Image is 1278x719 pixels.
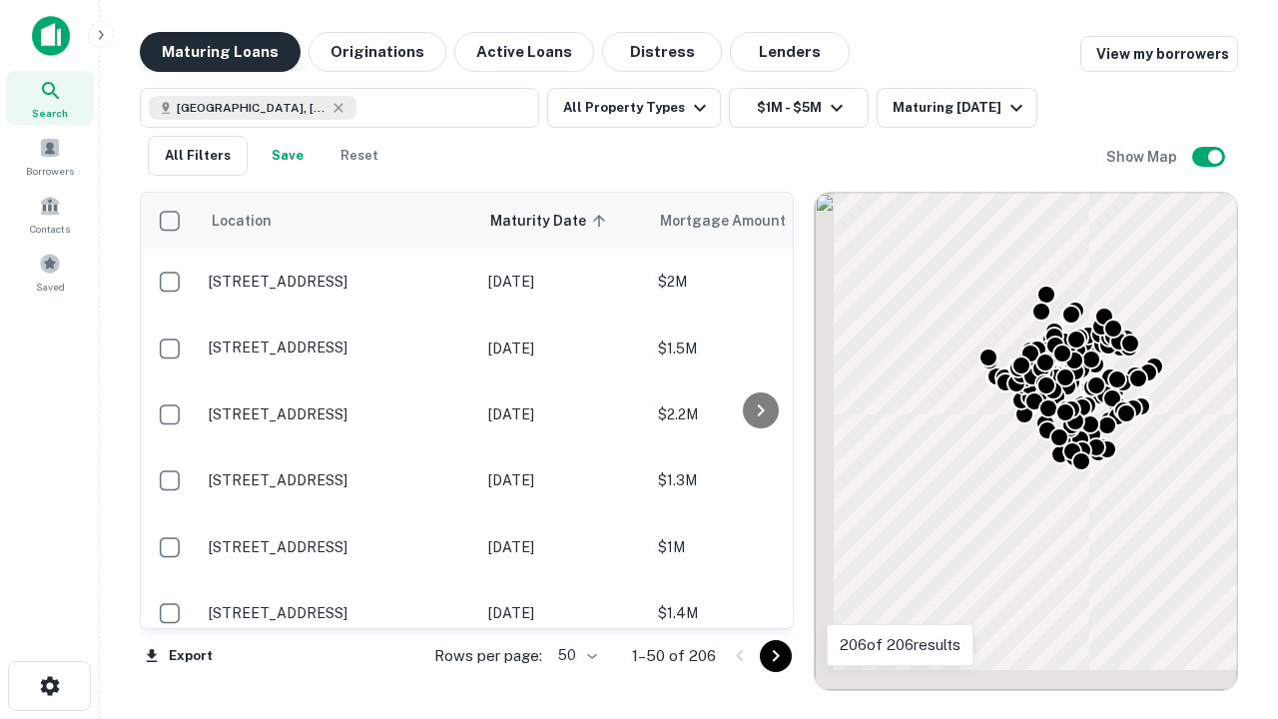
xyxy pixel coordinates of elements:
h6: Show Map [1106,146,1180,168]
p: [DATE] [488,403,638,425]
p: [DATE] [488,602,638,624]
p: $1.5M [658,338,858,359]
button: Go to next page [760,640,792,672]
button: [GEOGRAPHIC_DATA], [GEOGRAPHIC_DATA], [GEOGRAPHIC_DATA] [140,88,539,128]
p: 1–50 of 206 [632,644,716,668]
p: [STREET_ADDRESS] [209,405,468,423]
button: Active Loans [454,32,594,72]
p: Rows per page: [434,644,542,668]
p: [DATE] [488,271,638,293]
th: Location [199,193,478,249]
button: $1M - $5M [729,88,869,128]
p: [STREET_ADDRESS] [209,339,468,357]
a: Search [6,71,94,125]
p: 206 of 206 results [840,633,960,657]
button: Originations [309,32,446,72]
button: Save your search to get updates of matches that match your search criteria. [256,136,319,176]
span: Location [211,209,272,233]
button: All Filters [148,136,248,176]
span: Search [32,105,68,121]
span: Mortgage Amount [660,209,812,233]
p: $1M [658,536,858,558]
button: Maturing Loans [140,32,301,72]
button: Lenders [730,32,850,72]
th: Maturity Date [478,193,648,249]
p: [DATE] [488,536,638,558]
span: Saved [36,279,65,295]
p: [STREET_ADDRESS] [209,604,468,622]
a: Borrowers [6,129,94,183]
span: [GEOGRAPHIC_DATA], [GEOGRAPHIC_DATA], [GEOGRAPHIC_DATA] [177,99,326,117]
a: View my borrowers [1080,36,1238,72]
span: Contacts [30,221,70,237]
button: Export [140,641,218,671]
iframe: Chat Widget [1178,559,1278,655]
p: [STREET_ADDRESS] [209,471,468,489]
p: [DATE] [488,338,638,359]
div: Maturing [DATE] [893,96,1028,120]
a: Contacts [6,187,94,241]
div: 50 [550,641,600,670]
p: $1.3M [658,469,858,491]
img: capitalize-icon.png [32,16,70,56]
p: $2.2M [658,403,858,425]
button: Distress [602,32,722,72]
div: 0 0 [815,193,1237,690]
th: Mortgage Amount [648,193,868,249]
button: Maturing [DATE] [877,88,1037,128]
button: Reset [327,136,391,176]
p: [STREET_ADDRESS] [209,538,468,556]
p: $1.4M [658,602,858,624]
span: Maturity Date [490,209,612,233]
span: Borrowers [26,163,74,179]
p: [DATE] [488,469,638,491]
p: [STREET_ADDRESS] [209,273,468,291]
p: $2M [658,271,858,293]
a: Saved [6,245,94,299]
button: All Property Types [547,88,721,128]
